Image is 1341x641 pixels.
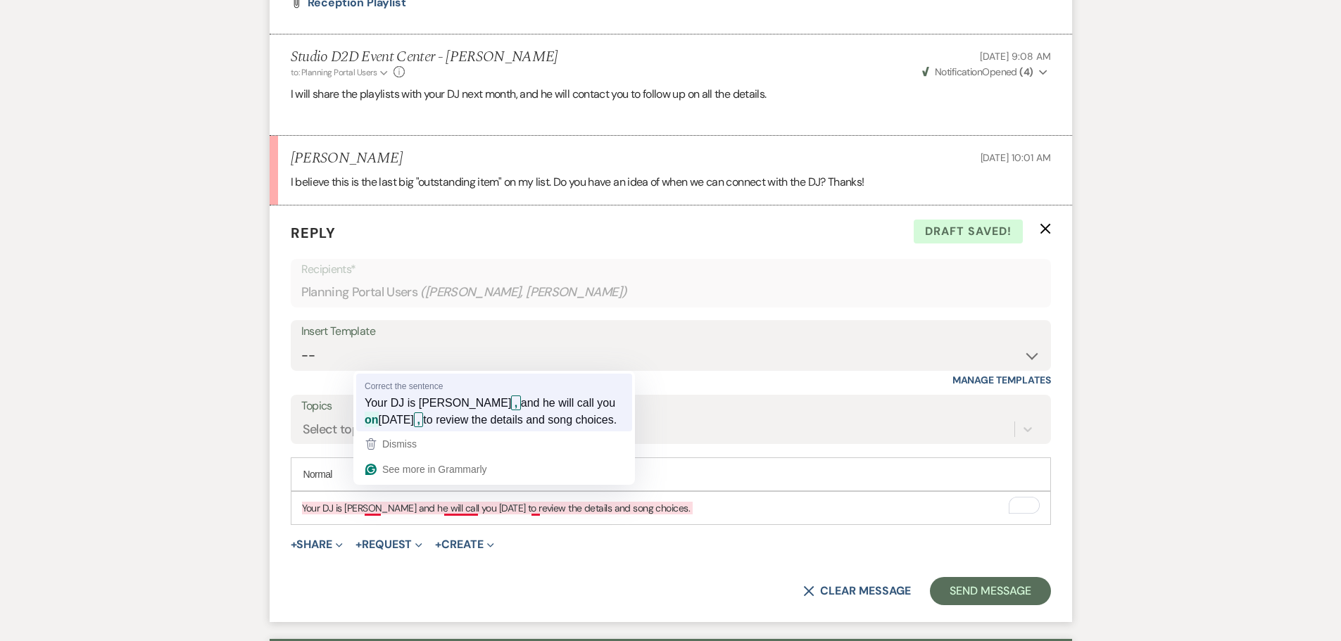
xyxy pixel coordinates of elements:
[291,539,297,550] span: +
[1019,65,1033,78] strong: ( 4 )
[291,49,558,66] h5: Studio D2D Event Center - [PERSON_NAME]
[291,85,1051,103] p: I will share the playlists with your DJ next month, and he will contact you to follow up on all t...
[435,539,441,550] span: +
[291,150,403,167] h5: [PERSON_NAME]
[980,50,1050,63] span: [DATE] 9:08 AM
[291,67,377,78] span: to: Planning Portal Users
[920,65,1051,80] button: NotificationOpened (4)
[301,396,1040,417] label: Topics
[291,173,1051,191] p: I believe this is the last big "outstanding item" on my list. Do you have an idea of when we can ...
[355,539,362,550] span: +
[291,539,344,550] button: Share
[420,283,627,302] span: ( [PERSON_NAME], [PERSON_NAME] )
[301,260,1040,279] p: Recipients*
[301,322,1040,342] div: Insert Template
[355,539,422,550] button: Request
[291,224,336,242] span: Reply
[922,65,1033,78] span: Opened
[291,492,1050,524] div: To enrich screen reader interactions, please activate Accessibility in Grammarly extension settings
[930,577,1050,605] button: Send Message
[981,151,1051,164] span: [DATE] 10:01 AM
[301,279,1040,306] div: Planning Portal Users
[303,420,376,439] div: Select topics
[803,585,910,597] button: Clear message
[302,500,1040,516] p: Your DJ is [PERSON_NAME] and he will call you [DATE] to review the details and song choices.
[952,374,1051,386] a: Manage Templates
[291,66,391,79] button: to: Planning Portal Users
[935,65,982,78] span: Notification
[914,220,1023,243] span: Draft saved!
[435,539,493,550] button: Create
